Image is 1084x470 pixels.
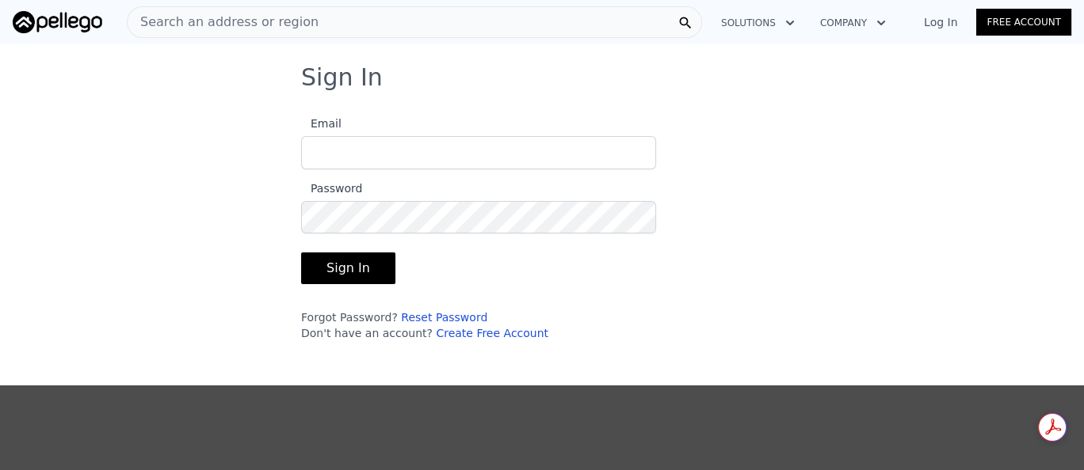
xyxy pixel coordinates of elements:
[708,9,807,37] button: Solutions
[301,252,395,284] button: Sign In
[976,9,1071,36] a: Free Account
[436,327,548,339] a: Create Free Account
[128,13,319,32] span: Search an address or region
[301,201,656,233] input: Password
[301,136,656,169] input: Email
[13,11,102,33] img: Pellego
[301,117,342,130] span: Email
[301,309,656,341] div: Forgot Password? Don't have an account?
[301,63,783,92] h3: Sign In
[401,311,487,324] a: Reset Password
[905,14,976,30] a: Log In
[301,182,362,195] span: Password
[807,9,899,37] button: Company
